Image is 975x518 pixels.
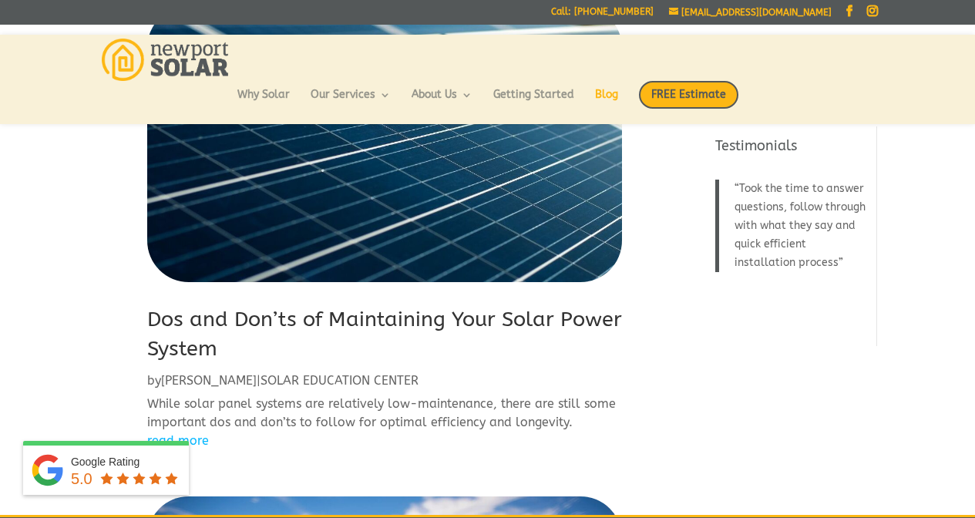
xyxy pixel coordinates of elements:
[551,7,654,23] a: Call: [PHONE_NUMBER]
[102,39,229,81] img: Newport Solar | Solar Energy Optimized.
[595,89,618,116] a: Blog
[71,454,181,469] div: Google Rating
[311,89,391,116] a: Our Services
[237,89,290,116] a: Why Solar
[161,373,257,388] a: [PERSON_NAME]
[639,81,738,109] span: FREE Estimate
[147,372,622,390] p: by |
[715,136,867,163] h4: Testimonials
[147,6,622,282] img: Dos and Don’ts of Maintaining Your Solar Power System
[412,89,472,116] a: About Us
[147,432,622,450] a: read more
[147,395,622,432] p: While solar panel systems are relatively low-maintenance, there are still some important dos and ...
[639,81,738,124] a: FREE Estimate
[147,307,622,361] a: Dos and Don’ts of Maintaining Your Solar Power System
[261,373,419,388] a: SOLAR EDUCATION CENTER
[493,89,574,116] a: Getting Started
[71,470,92,487] span: 5.0
[669,7,832,18] a: [EMAIL_ADDRESS][DOMAIN_NAME]
[735,182,866,269] span: Took the time to answer questions, follow through with what they say and quick efficient installa...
